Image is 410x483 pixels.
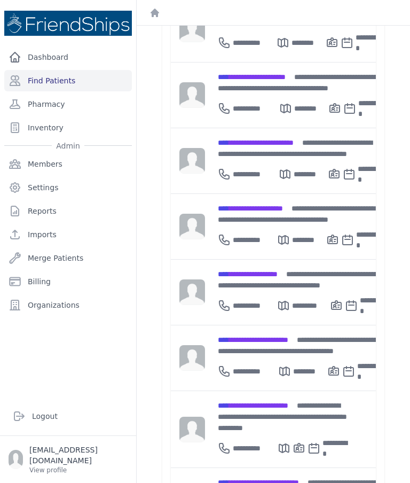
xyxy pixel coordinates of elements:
[9,406,128,427] a: Logout
[52,141,84,151] span: Admin
[4,117,132,138] a: Inventory
[4,200,132,222] a: Reports
[4,11,132,36] img: Medical Missions EMR
[179,345,205,371] img: person-242608b1a05df3501eefc295dc1bc67a.jpg
[179,17,205,42] img: person-242608b1a05df3501eefc295dc1bc67a.jpg
[179,279,205,305] img: person-242608b1a05df3501eefc295dc1bc67a.jpg
[4,224,132,245] a: Imports
[179,214,205,239] img: person-242608b1a05df3501eefc295dc1bc67a.jpg
[29,466,128,474] p: View profile
[29,445,128,466] p: [EMAIL_ADDRESS][DOMAIN_NAME]
[4,70,132,91] a: Find Patients
[4,247,132,269] a: Merge Patients
[179,82,205,108] img: person-242608b1a05df3501eefc295dc1bc67a.jpg
[4,294,132,316] a: Organizations
[4,153,132,175] a: Members
[4,94,132,115] a: Pharmacy
[4,46,132,68] a: Dashboard
[4,177,132,198] a: Settings
[179,417,205,442] img: person-242608b1a05df3501eefc295dc1bc67a.jpg
[179,148,205,174] img: person-242608b1a05df3501eefc295dc1bc67a.jpg
[9,445,128,474] a: [EMAIL_ADDRESS][DOMAIN_NAME] View profile
[4,271,132,292] a: Billing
